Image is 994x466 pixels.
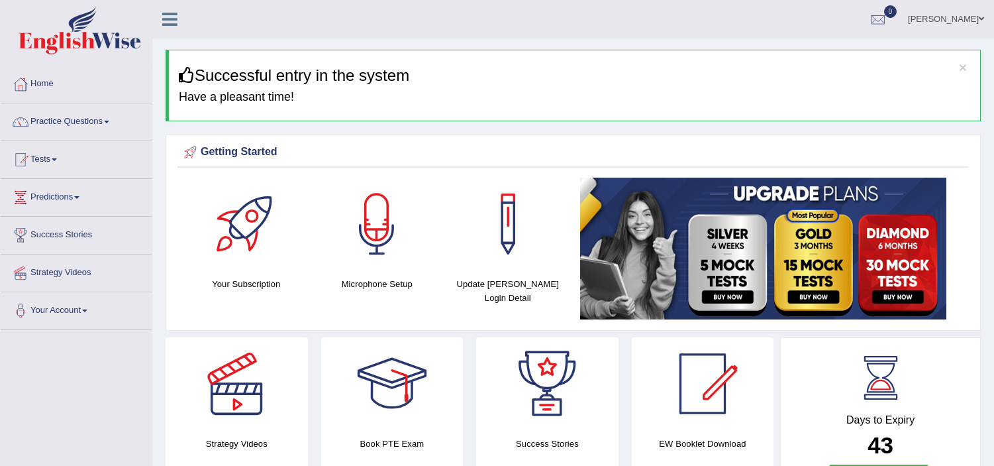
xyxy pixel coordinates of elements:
[476,437,619,451] h4: Success Stories
[179,91,970,104] h4: Have a pleasant time!
[187,277,305,291] h4: Your Subscription
[1,66,152,99] a: Home
[1,141,152,174] a: Tests
[319,277,436,291] h4: Microphone Setup
[1,255,152,288] a: Strategy Videos
[181,143,966,162] div: Getting Started
[632,437,774,451] h4: EW Booklet Download
[449,277,567,305] h4: Update [PERSON_NAME] Login Detail
[1,292,152,325] a: Your Account
[1,179,152,212] a: Predictions
[166,437,308,451] h4: Strategy Videos
[959,60,967,74] button: ×
[179,67,970,84] h3: Successful entry in the system
[884,5,897,18] span: 0
[1,103,152,137] a: Practice Questions
[868,432,893,458] b: 43
[795,414,966,426] h4: Days to Expiry
[1,217,152,250] a: Success Stories
[580,178,946,320] img: small5.jpg
[321,437,464,451] h4: Book PTE Exam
